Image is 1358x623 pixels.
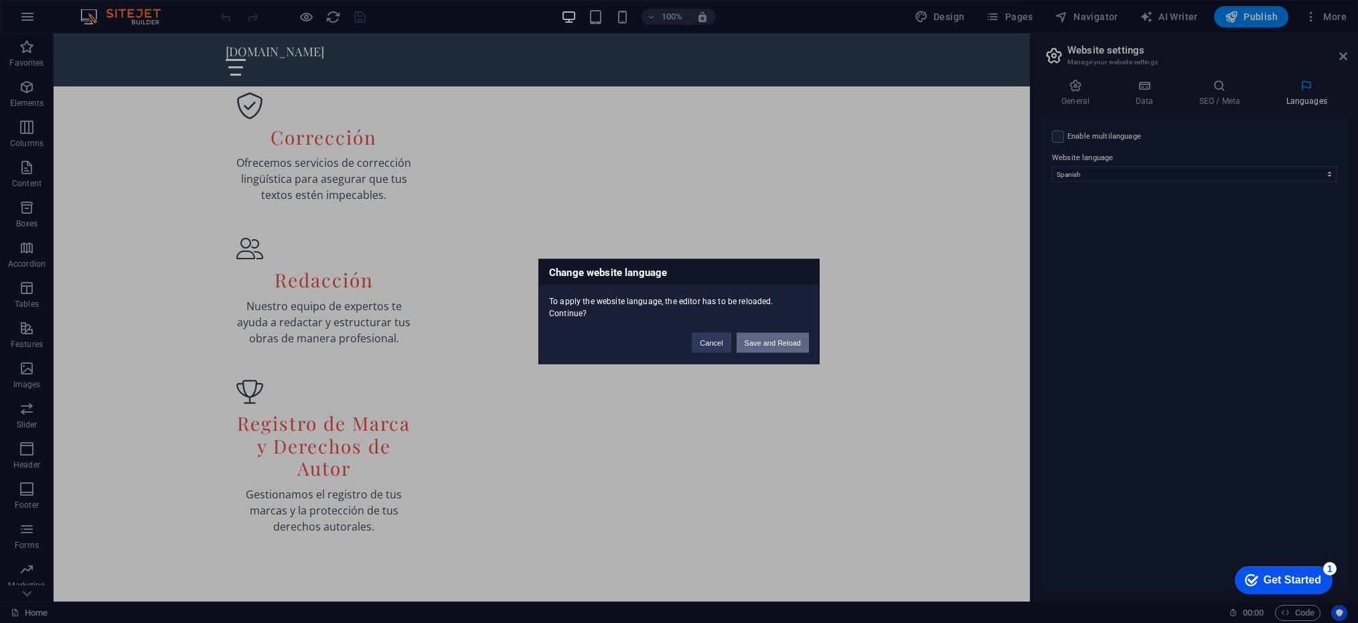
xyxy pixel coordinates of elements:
[539,260,819,285] h3: Change website language
[11,7,108,35] div: Get Started 1 items remaining, 80% complete
[692,333,731,353] button: Cancel
[539,285,819,320] div: To apply the website language, the editor has to be reloaded. Continue?
[40,15,97,27] div: Get Started
[99,3,112,16] div: 1
[737,333,809,353] button: Save and Reload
